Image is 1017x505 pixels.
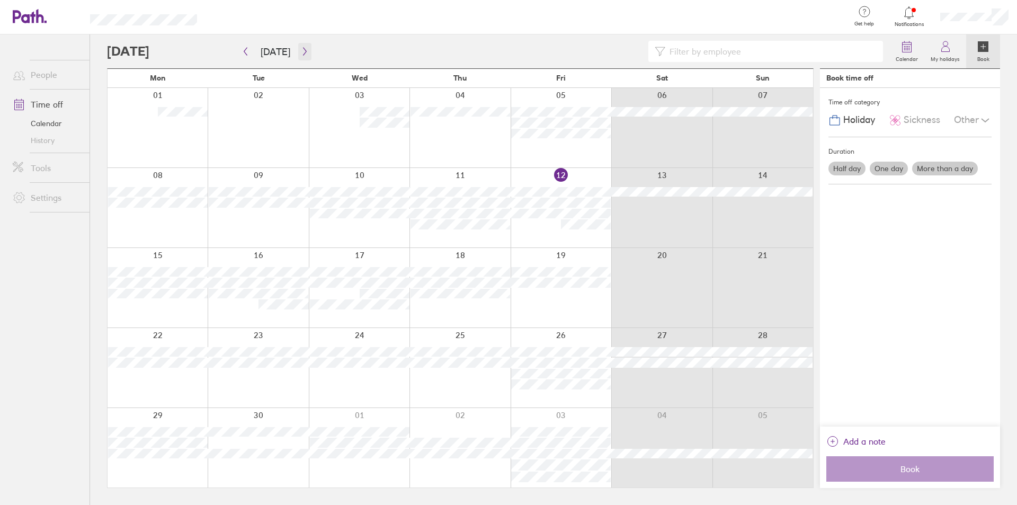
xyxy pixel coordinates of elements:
span: Book [834,464,986,474]
div: Duration [828,144,992,160]
span: Sun [756,74,770,82]
div: Book time off [826,74,873,82]
a: My holidays [924,34,966,68]
button: [DATE] [252,43,299,60]
label: More than a day [912,162,978,175]
a: Calendar [4,115,90,132]
button: Add a note [826,433,886,450]
label: Calendar [889,53,924,63]
span: Wed [352,74,368,82]
label: One day [870,162,908,175]
a: Calendar [889,34,924,68]
span: Mon [150,74,166,82]
a: Time off [4,94,90,115]
span: Thu [453,74,467,82]
button: Book [826,456,994,482]
a: History [4,132,90,149]
span: Tue [253,74,265,82]
span: Sat [656,74,668,82]
a: Book [966,34,1000,68]
a: Tools [4,157,90,179]
span: Sickness [904,114,940,126]
span: Fri [556,74,566,82]
a: People [4,64,90,85]
div: Other [954,110,992,130]
span: Add a note [843,433,886,450]
label: My holidays [924,53,966,63]
span: Holiday [843,114,875,126]
span: Get help [847,21,881,27]
div: Time off category [828,94,992,110]
label: Half day [828,162,866,175]
input: Filter by employee [665,41,877,61]
span: Notifications [892,21,926,28]
a: Settings [4,187,90,208]
a: Notifications [892,5,926,28]
label: Book [971,53,996,63]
